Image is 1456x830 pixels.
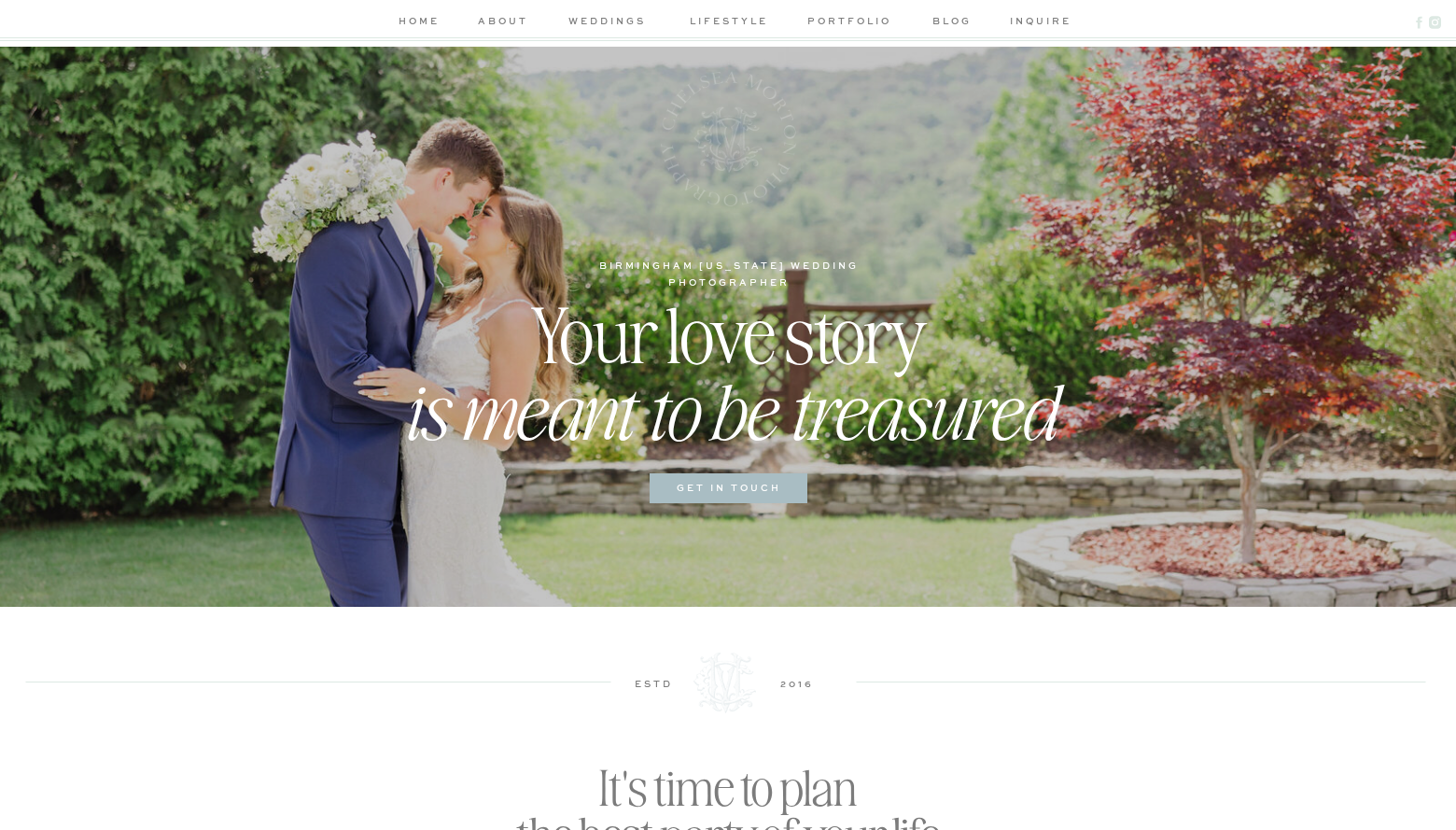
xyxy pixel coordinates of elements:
[684,13,773,33] a: lifestyle
[475,13,531,33] a: about
[755,676,839,690] h3: 2016
[925,13,978,33] a: blog
[441,762,1015,798] h2: It's time to plan the best party of your life
[1010,13,1063,33] a: inquire
[660,480,797,498] a: get in touch
[394,13,443,33] a: home
[563,13,651,33] a: weddings
[541,258,917,275] h1: birmingham [US_STATE] wedding photographer
[322,364,1134,460] h2: is meant to be treasured
[611,676,695,690] h3: estd
[380,288,1077,350] h2: Your love story
[805,13,893,33] a: portfolio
